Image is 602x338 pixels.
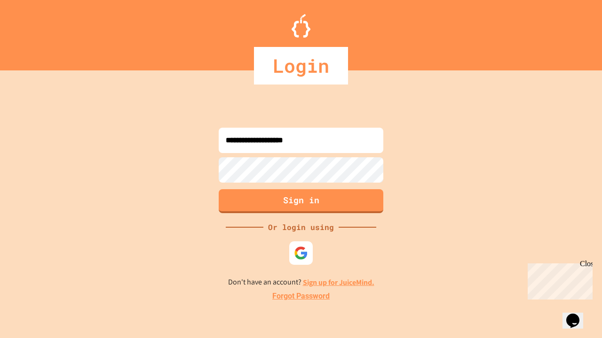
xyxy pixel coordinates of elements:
div: Chat with us now!Close [4,4,65,60]
iframe: chat widget [562,300,593,329]
div: Login [254,47,348,84]
a: Forgot Password [272,291,330,302]
a: Sign up for JuiceMind. [303,277,374,287]
iframe: chat widget [524,260,593,300]
div: Or login using [263,222,339,233]
img: Logo.svg [292,14,310,38]
p: Don't have an account? [228,277,374,288]
img: google-icon.svg [294,246,308,260]
button: Sign in [219,189,383,213]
